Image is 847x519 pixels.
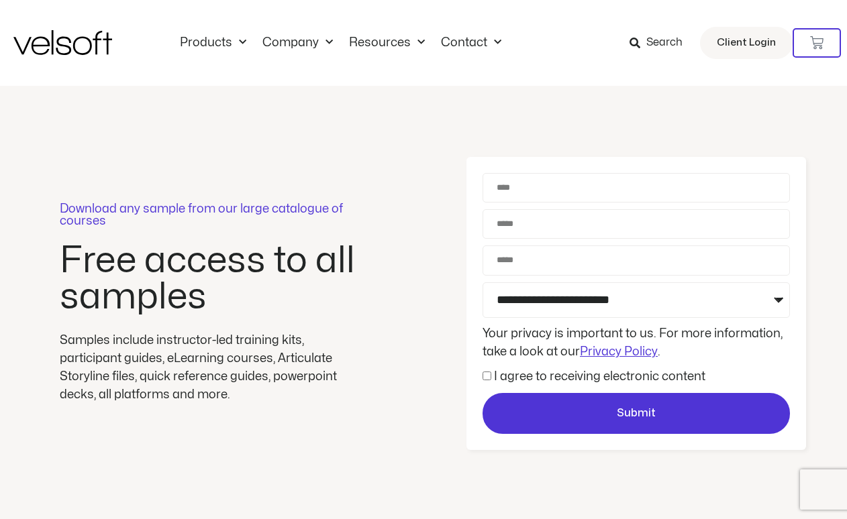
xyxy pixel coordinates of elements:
[60,203,362,227] p: Download any sample from our large catalogue of courses
[646,34,683,52] span: Search
[717,34,776,52] span: Client Login
[479,325,793,361] div: Your privacy is important to us. For more information, take a look at our .
[700,27,793,59] a: Client Login
[630,32,692,54] a: Search
[60,243,362,315] h2: Free access to all samples
[617,405,656,422] span: Submit
[172,36,254,50] a: ProductsMenu Toggle
[483,393,790,435] button: Submit
[433,36,509,50] a: ContactMenu Toggle
[494,371,705,382] label: I agree to receiving electronic content
[254,36,341,50] a: CompanyMenu Toggle
[172,36,509,50] nav: Menu
[60,331,362,404] div: Samples include instructor-led training kits, participant guides, eLearning courses, Articulate S...
[341,36,433,50] a: ResourcesMenu Toggle
[580,346,658,357] a: Privacy Policy
[13,30,112,55] img: Velsoft Training Materials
